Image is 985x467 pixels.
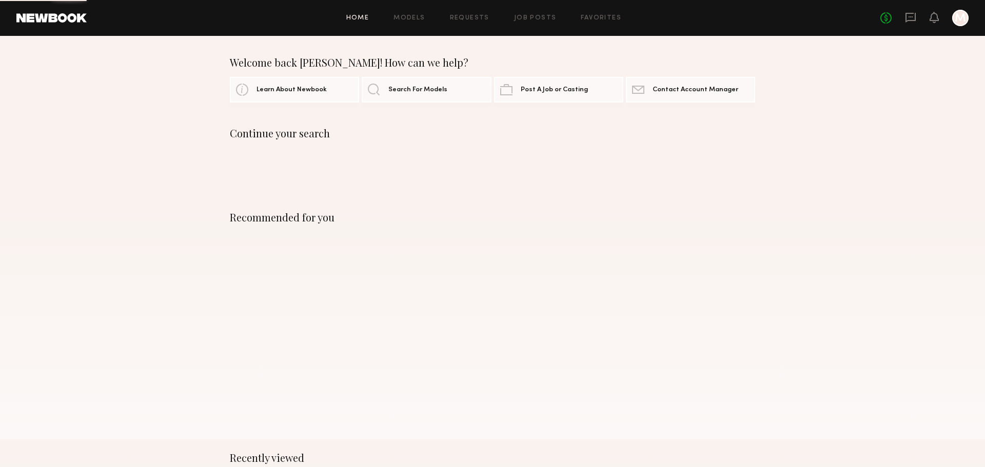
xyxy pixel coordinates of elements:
a: Post A Job or Casting [494,77,623,103]
span: Search For Models [388,87,447,93]
a: Search For Models [362,77,491,103]
a: Home [346,15,369,22]
a: Favorites [581,15,621,22]
a: Models [393,15,425,22]
a: M [952,10,969,26]
span: Contact Account Manager [653,87,738,93]
div: Recommended for you [230,211,755,224]
a: Learn About Newbook [230,77,359,103]
a: Job Posts [514,15,557,22]
span: Post A Job or Casting [521,87,588,93]
div: Continue your search [230,127,755,139]
a: Contact Account Manager [626,77,755,103]
a: Requests [450,15,489,22]
div: Recently viewed [230,452,755,464]
div: Welcome back [PERSON_NAME]! How can we help? [230,56,755,69]
span: Learn About Newbook [257,87,327,93]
